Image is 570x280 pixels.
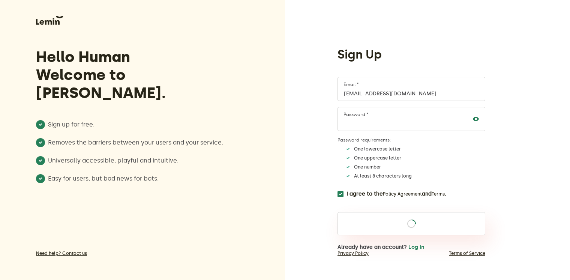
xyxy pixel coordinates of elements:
[337,137,485,143] label: Password requirements:
[345,173,485,179] li: At least 8 characters long
[36,156,245,165] li: Universally accessible, playful and intuitive.
[36,120,245,129] li: Sign up for free.
[432,191,445,197] a: Terms
[449,250,485,256] a: Terms of Service
[36,16,63,25] img: Lemin logo
[36,250,245,256] a: Need help? Contact us
[383,191,422,197] a: Policy Agreement
[36,48,245,102] h3: Hello Human Welcome to [PERSON_NAME].
[343,111,369,117] label: Password *
[337,47,382,62] h1: Sign Up
[346,191,446,197] label: I agree to the and .
[345,164,485,170] li: One number
[408,244,424,250] button: Log in
[337,244,407,250] span: Already have an account?
[36,138,245,147] li: Removes the barriers between your users and your service.
[337,250,369,256] a: Privacy Policy
[337,77,485,101] input: Email *
[345,146,485,152] li: One lowercase letter
[345,155,485,161] li: One uppercase letter
[343,81,359,87] label: Email *
[36,174,245,183] li: Easy for users, but bad news for bots.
